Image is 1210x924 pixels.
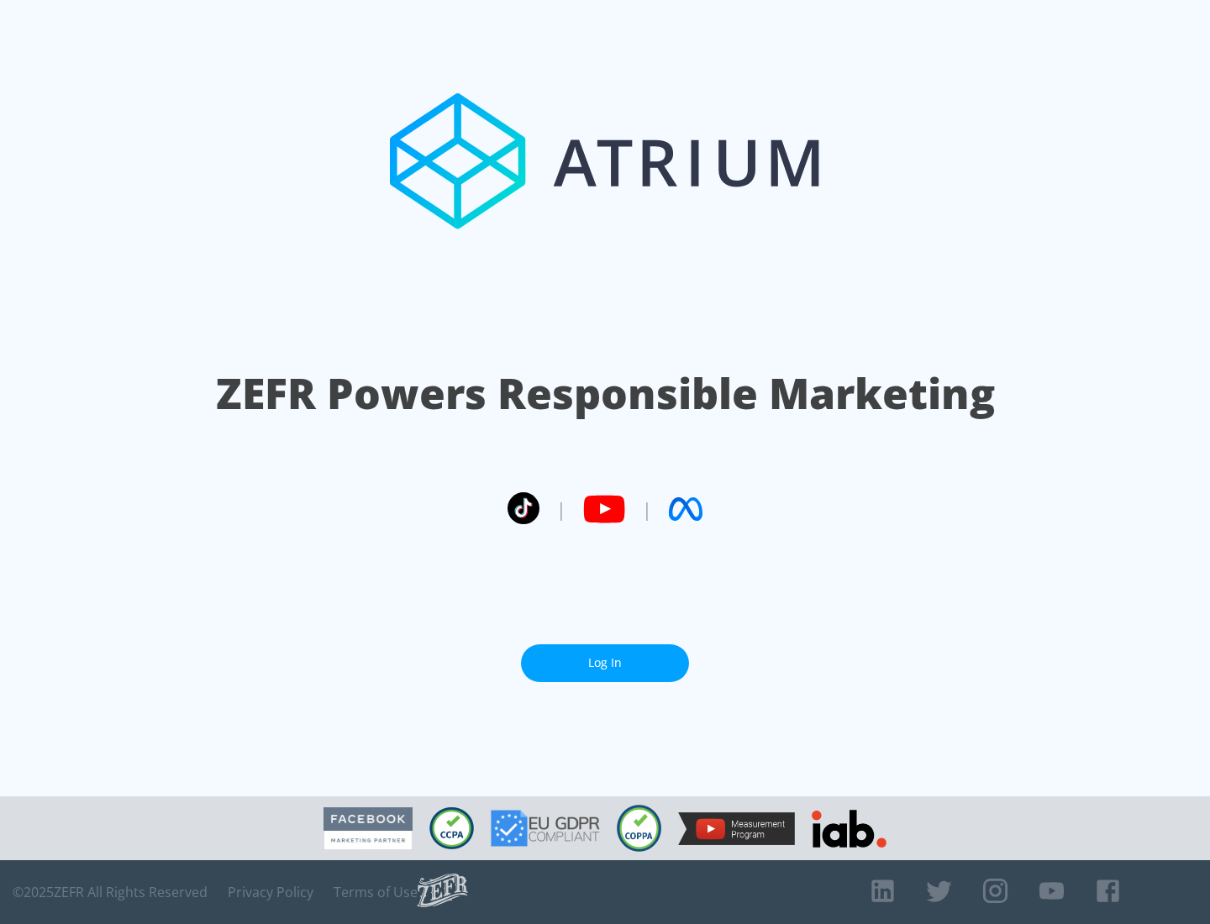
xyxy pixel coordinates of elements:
span: © 2025 ZEFR All Rights Reserved [13,884,208,900]
img: Facebook Marketing Partner [324,807,413,850]
a: Privacy Policy [228,884,313,900]
img: COPPA Compliant [617,805,661,852]
img: GDPR Compliant [491,810,600,847]
img: CCPA Compliant [429,807,474,849]
img: YouTube Measurement Program [678,812,795,845]
h1: ZEFR Powers Responsible Marketing [216,365,995,423]
a: Log In [521,644,689,682]
a: Terms of Use [334,884,418,900]
span: | [556,496,566,522]
span: | [642,496,652,522]
img: IAB [812,810,886,848]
